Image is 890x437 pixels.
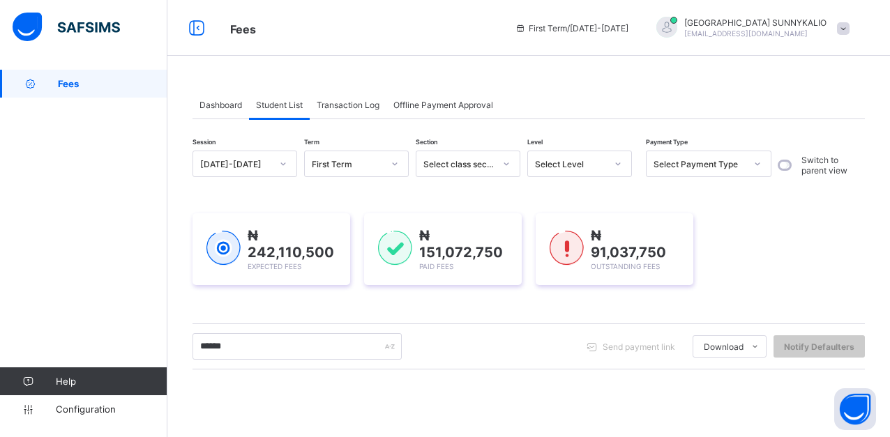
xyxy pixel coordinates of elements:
span: ₦ 242,110,500 [248,227,334,261]
span: ₦ 91,037,750 [591,227,666,261]
span: Paid Fees [419,262,453,270]
img: expected-1.03dd87d44185fb6c27cc9b2570c10499.svg [206,231,241,266]
span: [EMAIL_ADDRESS][DOMAIN_NAME] [684,29,808,38]
span: Expected Fees [248,262,301,270]
img: outstanding-1.146d663e52f09953f639664a84e30106.svg [550,231,584,266]
span: Transaction Log [317,100,379,110]
span: Session [193,138,216,146]
span: session/term information [515,23,628,33]
div: FLORENCESUNNYKALIO [642,17,857,40]
img: safsims [13,13,120,42]
span: Fees [230,22,256,36]
span: Notify Defaulters [784,342,854,352]
span: Dashboard [199,100,242,110]
span: ₦ 151,072,750 [419,227,503,261]
button: Open asap [834,388,876,430]
span: Download [704,342,744,352]
img: paid-1.3eb1404cbcb1d3b736510a26bbfa3ccb.svg [378,231,412,266]
span: Student List [256,100,303,110]
span: Section [416,138,437,146]
label: Switch to parent view [801,155,861,176]
div: Select class section [423,159,495,169]
div: Select Level [535,159,606,169]
span: Send payment link [603,342,675,352]
div: First Term [312,159,383,169]
span: Term [304,138,319,146]
span: Fees [58,78,167,89]
div: Select Payment Type [654,159,746,169]
span: [GEOGRAPHIC_DATA] SUNNYKALIO [684,17,827,28]
span: Help [56,376,167,387]
div: [DATE]-[DATE] [200,159,271,169]
span: Offline Payment Approval [393,100,493,110]
span: Payment Type [646,138,688,146]
span: Configuration [56,404,167,415]
span: Level [527,138,543,146]
span: Outstanding Fees [591,262,660,270]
